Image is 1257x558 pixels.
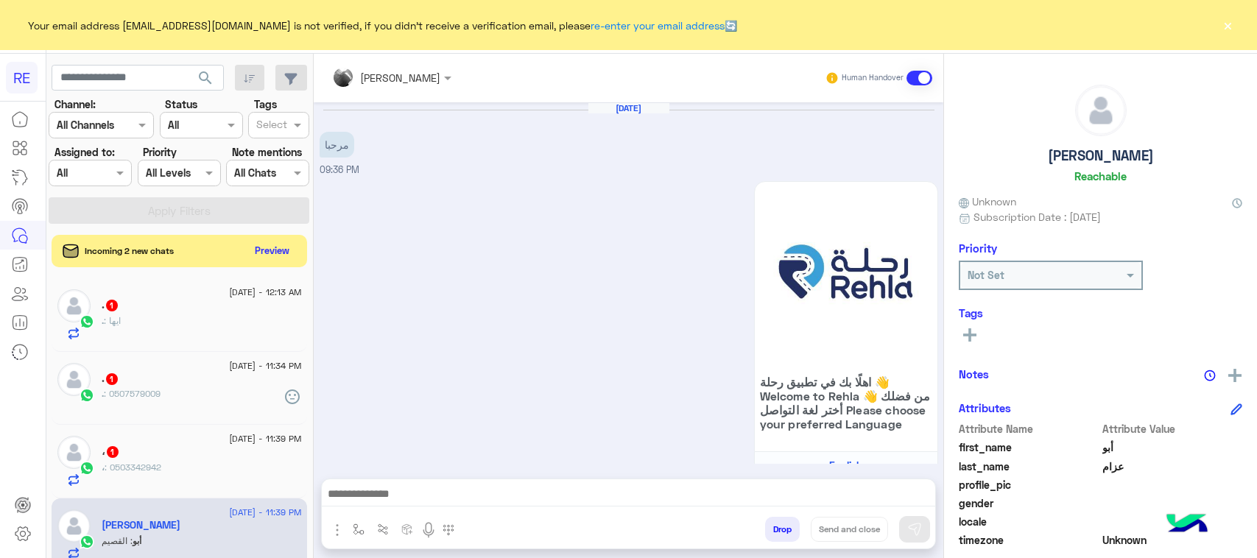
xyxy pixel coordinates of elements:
img: defaultAdmin.png [57,436,91,469]
span: Unknown [959,194,1016,209]
span: Unknown [1102,532,1243,548]
button: Drop [765,517,800,542]
span: . [102,315,104,326]
h6: Tags [959,306,1242,319]
label: Status [165,96,197,112]
button: Send and close [811,517,888,542]
h5: . [102,299,119,311]
span: اهلًا بك في تطبيق رحلة 👋 Welcome to Rehla 👋 من فضلك أختر لغة التواصل Please choose your preferred... [760,375,932,431]
span: profile_pic [959,477,1099,492]
small: Human Handover [842,72,904,84]
span: search [197,69,214,87]
img: defaultAdmin.png [1076,85,1126,135]
span: 1 [106,373,118,385]
h5: أبو عزام [102,519,180,531]
span: 0503342942 [105,462,161,473]
img: Trigger scenario [377,523,389,535]
span: Subscription Date : [DATE] [973,209,1101,225]
h6: Reachable [1074,169,1127,183]
h5: . [102,372,119,385]
span: . [102,388,104,399]
span: Attribute Name [959,421,1099,437]
img: notes [1204,370,1216,381]
label: Tags [254,96,277,112]
span: null [1102,495,1243,511]
span: أبو [1102,439,1243,455]
span: Attribute Value [1102,421,1243,437]
span: [DATE] - 11:34 PM [229,359,301,372]
h6: Attributes [959,401,1011,414]
img: defaultAdmin.png [57,509,91,543]
span: [DATE] - 12:13 AM [229,286,301,299]
span: last_name [959,459,1099,474]
span: first_name [959,439,1099,455]
img: 88.jpg [760,187,932,359]
h6: [DATE] [588,103,669,113]
button: Apply Filters [49,197,309,224]
img: defaultAdmin.png [57,289,91,322]
label: Assigned to: [54,144,115,160]
span: ايها [104,315,121,326]
div: RE [6,62,38,93]
span: [DATE] - 11:39 PM [229,506,301,519]
img: add [1228,369,1242,382]
img: select flow [353,523,365,535]
span: [DATE] - 11:39 PM [229,432,301,445]
img: hulul-logo.png [1161,499,1213,551]
a: re-enter your email address [591,19,725,32]
img: WhatsApp [80,534,94,549]
span: gender [959,495,1099,511]
img: defaultAdmin.png [57,363,91,396]
span: English [829,459,862,471]
h5: ، [102,445,120,458]
label: Channel: [54,96,96,112]
img: WhatsApp [80,388,94,403]
p: 12/9/2025, 9:36 PM [320,132,354,158]
button: select flow [347,517,371,541]
button: Preview [249,240,296,261]
button: search [188,65,224,96]
label: Note mentions [232,144,302,160]
span: أبو [133,535,141,546]
span: 09:36 PM [320,164,359,175]
button: create order [395,517,420,541]
span: null [1102,514,1243,529]
span: 1 [107,446,119,458]
h6: Priority [959,241,997,255]
img: send attachment [328,521,346,539]
span: timezone [959,532,1099,548]
div: Select [254,116,287,135]
span: القصيم [102,535,133,546]
button: Trigger scenario [371,517,395,541]
span: Your email address [EMAIL_ADDRESS][DOMAIN_NAME] is not verified, if you didn't receive a verifica... [28,18,737,33]
span: 1 [106,300,118,311]
span: عزام [1102,459,1243,474]
label: Priority [143,144,177,160]
img: WhatsApp [80,314,94,329]
img: send voice note [420,521,437,539]
h6: Notes [959,367,989,381]
h5: [PERSON_NAME] [1048,147,1154,164]
img: WhatsApp [80,461,94,476]
img: make a call [443,524,454,536]
span: 0507579009 [104,388,161,399]
span: ، [102,462,105,473]
button: × [1220,18,1235,32]
span: Incoming 2 new chats [85,244,174,258]
span: locale [959,514,1099,529]
img: send message [907,522,922,537]
img: create order [401,523,413,535]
